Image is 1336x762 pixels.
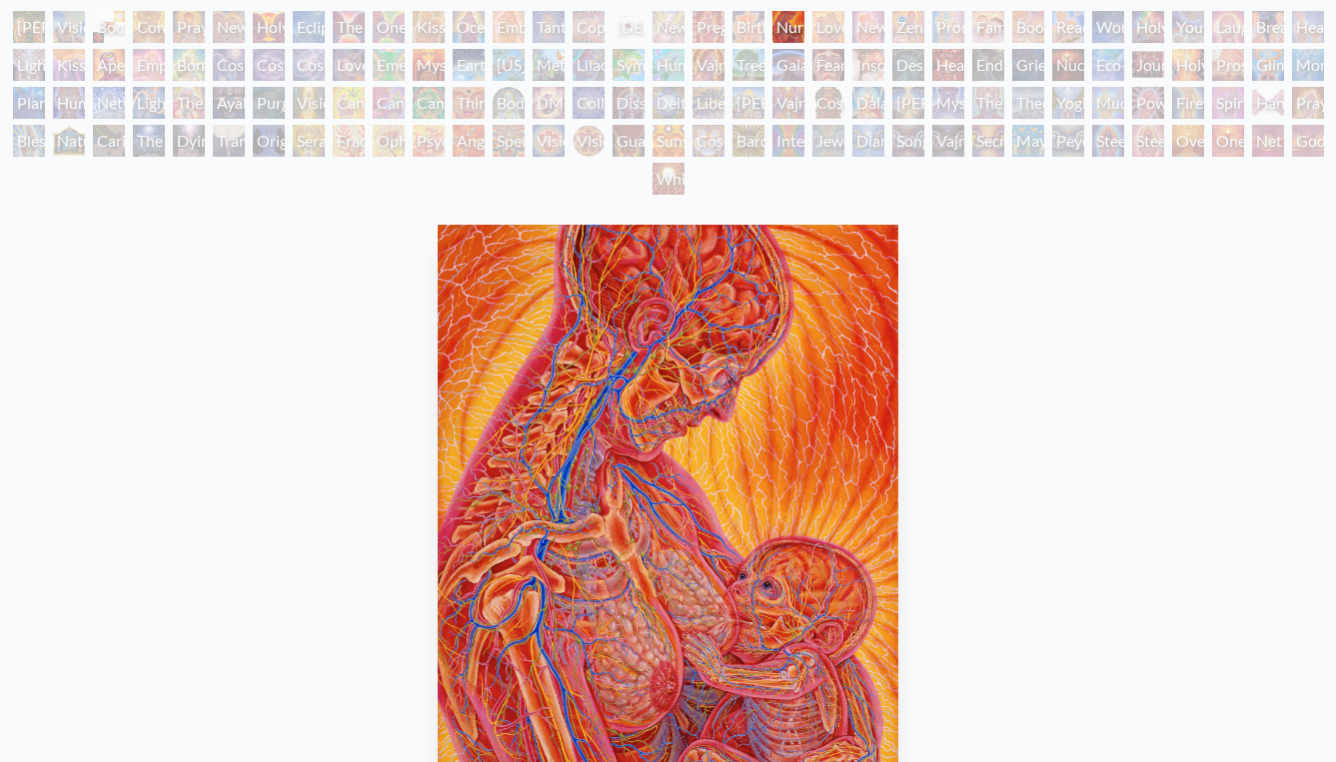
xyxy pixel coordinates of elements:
[1292,49,1324,81] div: Monochord
[213,87,245,119] div: Ayahuasca Visitation
[1252,49,1284,81] div: Glimpsing the Empyrean
[1132,11,1164,43] div: Holy Family
[852,11,884,43] div: New Family
[1292,87,1324,119] div: Praying Hands
[1052,11,1084,43] div: Reading
[1132,49,1164,81] div: Journey of the Wounded Healer
[852,125,884,157] div: Diamond Being
[493,87,525,119] div: Body/Mind as a Vibratory Field of Energy
[493,49,525,81] div: [US_STATE] Song
[333,11,365,43] div: The Kiss
[253,49,285,81] div: Cosmic Artist
[1052,49,1084,81] div: Nuclear Crucifixion
[373,87,405,119] div: Cannabis Sutra
[1092,49,1124,81] div: Eco-Atlas
[732,49,764,81] div: Tree & Person
[533,125,565,157] div: Vision Crystal
[1132,125,1164,157] div: Steeplehead 2
[573,87,605,119] div: Collective Vision
[1292,11,1324,43] div: Healing
[1212,125,1244,157] div: One
[13,49,45,81] div: Lightweaver
[613,87,645,119] div: Dissectional Art for Tool's Lateralus CD
[1012,49,1044,81] div: Grieving
[772,11,804,43] div: Nursing
[1252,87,1284,119] div: Hands that See
[373,125,405,157] div: Ophanic Eyelash
[692,49,724,81] div: Vajra Horse
[1132,87,1164,119] div: Power to the Peaceful
[812,87,844,119] div: Cosmic [DEMOGRAPHIC_DATA]
[972,87,1004,119] div: The Seer
[253,11,285,43] div: Holy Grail
[692,87,724,119] div: Liberation Through Seeing
[53,49,85,81] div: Kiss of the [MEDICAL_DATA]
[293,49,325,81] div: Cosmic Lovers
[892,125,924,157] div: Song of Vajra Being
[653,49,684,81] div: Humming Bird
[972,11,1004,43] div: Family
[333,87,365,119] div: Cannabis Mudra
[772,125,804,157] div: Interbeing
[173,125,205,157] div: Dying
[373,11,405,43] div: One Taste
[533,11,565,43] div: Tantra
[1212,11,1244,43] div: Laughing Man
[13,125,45,157] div: Blessing Hand
[1172,11,1204,43] div: Young & Old
[732,125,764,157] div: Bardo Being
[533,49,565,81] div: Metamorphosis
[852,87,884,119] div: Dalai Lama
[133,125,165,157] div: The Soul Finds It's Way
[892,87,924,119] div: [PERSON_NAME]
[1212,87,1244,119] div: Spirit Animates the Flesh
[812,49,844,81] div: Fear
[613,125,645,157] div: Guardian of Infinite Vision
[732,87,764,119] div: [PERSON_NAME]
[93,11,125,43] div: Body, Mind, Spirit
[453,125,485,157] div: Angel Skin
[692,11,724,43] div: Pregnancy
[573,49,605,81] div: Lilacs
[613,49,645,81] div: Symbiosis: Gall Wasp & Oak Tree
[653,163,684,195] div: White Light
[692,125,724,157] div: Cosmic Elf
[613,11,645,43] div: [DEMOGRAPHIC_DATA] Embryo
[1252,125,1284,157] div: Net of Being
[653,125,684,157] div: Sunyata
[1172,49,1204,81] div: Holy Fire
[1092,87,1124,119] div: Mudra
[413,125,445,157] div: Psychomicrograph of a Fractal Paisley Cherub Feather Tip
[1252,11,1284,43] div: Breathing
[653,11,684,43] div: Newborn
[453,11,485,43] div: Ocean of Love Bliss
[93,87,125,119] div: Networks
[13,87,45,119] div: Planetary Prayers
[253,87,285,119] div: Purging
[333,125,365,157] div: Fractal Eyes
[1012,11,1044,43] div: Boo-boo
[812,11,844,43] div: Love Circuit
[53,87,85,119] div: Human Geometry
[1012,125,1044,157] div: Mayan Being
[213,125,245,157] div: Transfiguration
[972,49,1004,81] div: Endarkenment
[892,49,924,81] div: Despair
[133,11,165,43] div: Contemplation
[333,49,365,81] div: Love is a Cosmic Force
[932,49,964,81] div: Headache
[13,11,45,43] div: [PERSON_NAME] & Eve
[932,11,964,43] div: Promise
[93,125,125,157] div: Caring
[173,11,205,43] div: Praying
[53,125,85,157] div: Nature of Mind
[1292,125,1324,157] div: Godself
[932,87,964,119] div: Mystic Eye
[293,87,325,119] div: Vision Tree
[213,11,245,43] div: New Man New Woman
[413,87,445,119] div: Cannabacchus
[413,49,445,81] div: Mysteriosa 2
[732,11,764,43] div: Birth
[1172,125,1204,157] div: Oversoul
[453,87,485,119] div: Third Eye Tears of Joy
